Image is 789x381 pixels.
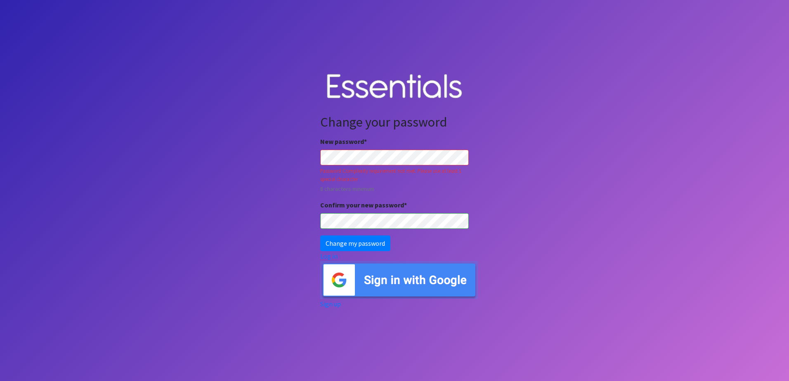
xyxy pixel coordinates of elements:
[320,235,390,251] input: Change my password
[320,185,469,193] small: 8 characters minimum
[364,137,367,146] abbr: required
[320,136,367,146] label: New password
[320,200,407,210] label: Confirm your new password
[320,300,341,308] a: Sign up
[320,167,469,183] div: Password Complexity requirement not met. Please use at least 1 special character
[320,66,469,108] img: Human Essentials
[404,201,407,209] abbr: required
[320,114,469,130] h2: Change your password
[320,252,338,260] a: Log in
[320,261,478,299] img: Sign in with Google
